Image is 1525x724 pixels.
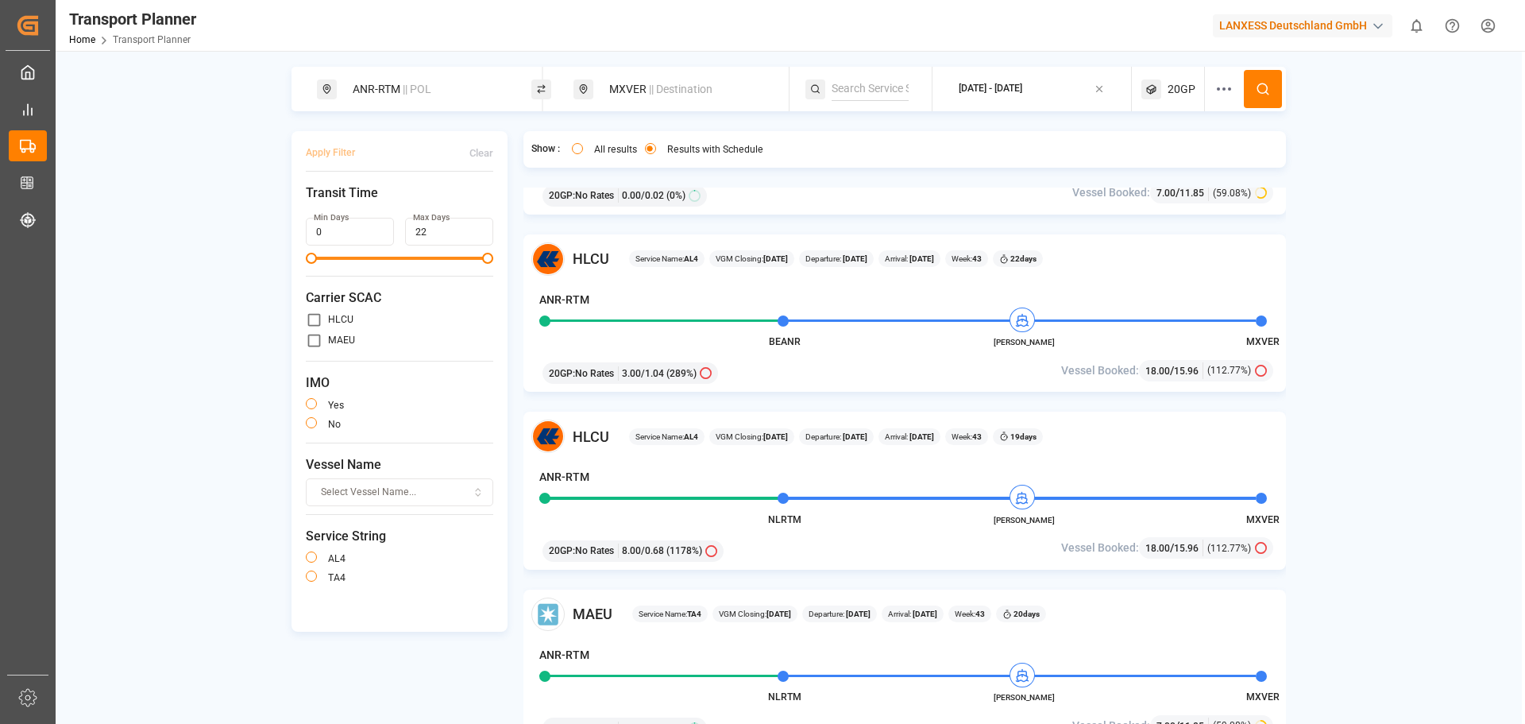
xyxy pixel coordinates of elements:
img: Carrier [531,420,565,453]
button: [DATE] - [DATE] [942,74,1122,105]
span: || POL [403,83,431,95]
b: AL4 [684,254,698,263]
span: Vessel Booked: [1072,184,1150,201]
span: (0%) [666,188,685,203]
b: [DATE] [908,254,934,263]
b: 19 days [1010,432,1037,441]
span: 15.96 [1174,543,1199,554]
span: Vessel Booked: [1061,540,1139,556]
label: MAEU [328,335,355,345]
span: NLRTM [768,691,801,703]
span: VGM Closing: [716,253,788,265]
h4: ANR-RTM [539,469,589,486]
span: Arrival: [888,608,937,620]
h4: ANR-RTM [539,647,589,664]
span: NLRTM [768,514,801,525]
label: Min Days [314,212,349,223]
span: BEANR [769,336,801,347]
b: 22 days [1010,254,1037,263]
b: [DATE] [766,610,791,618]
span: (59.08%) [1213,186,1251,200]
label: no [328,420,341,429]
span: No Rates [575,188,614,203]
span: 20GP : [549,188,575,203]
label: AL4 [328,554,346,563]
label: TA4 [328,573,346,583]
b: [DATE] [763,432,788,441]
span: MXVER [1246,691,1280,703]
span: [PERSON_NAME] [980,336,1067,348]
span: VGM Closing: [719,608,791,620]
span: 8.00 / 0.68 [622,544,664,558]
b: [DATE] [841,254,867,263]
div: MXVER [600,75,771,104]
span: (112.77%) [1207,363,1251,377]
label: yes [328,401,344,410]
span: Service Name: [635,431,698,443]
b: 20 days [1013,610,1040,618]
span: Departure: [809,608,871,620]
b: [DATE] [844,610,871,618]
label: All results [594,145,637,154]
img: Carrier [531,598,565,631]
div: Transport Planner [69,7,196,31]
div: / [1156,184,1209,201]
button: LANXESS Deutschland GmbH [1213,10,1399,41]
span: Departure: [805,253,867,265]
span: MAEU [573,603,612,625]
span: MXVER [1246,514,1280,525]
span: HLCU [573,426,609,447]
b: [DATE] [911,610,937,618]
span: Week: [952,253,982,265]
button: show 0 new notifications [1399,8,1434,44]
b: [DATE] [908,432,934,441]
b: 43 [972,432,982,441]
span: (112.77%) [1207,541,1251,556]
div: Clear [469,146,493,161]
span: [PERSON_NAME] [980,691,1067,703]
span: Arrival: [885,253,934,265]
span: 20GP [1168,81,1195,98]
span: 0.00 / 0.02 [622,188,664,203]
span: Service Name: [635,253,698,265]
span: No Rates [575,366,614,381]
div: / [1145,362,1203,379]
span: Select Vessel Name... [321,486,416,500]
span: Vessel Name [306,455,493,474]
button: Clear [469,139,493,167]
span: Vessel Booked: [1061,362,1139,379]
span: IMO [306,374,493,393]
b: [DATE] [841,432,867,441]
div: [DATE] - [DATE] [959,82,1022,96]
button: Help Center [1434,8,1470,44]
span: Maximum [482,253,493,264]
a: Home [69,34,95,45]
span: 18.00 [1145,366,1170,377]
span: 11.85 [1179,188,1204,199]
span: || Destination [649,83,712,95]
span: Departure: [805,431,867,443]
span: 18.00 [1145,543,1170,554]
span: 3.00 / 1.04 [622,366,664,381]
span: Service String [306,527,493,546]
label: Results with Schedule [667,145,763,154]
span: MXVER [1246,336,1280,347]
span: (1178%) [666,544,702,558]
span: Arrival: [885,431,934,443]
span: 15.96 [1174,366,1199,377]
span: Carrier SCAC [306,288,493,308]
img: Carrier [531,242,565,276]
b: [DATE] [763,254,788,263]
div: ANR-RTM [343,75,515,104]
h4: ANR-RTM [539,292,589,308]
label: Max Days [413,212,450,223]
span: (289%) [666,366,697,381]
span: Service Name: [639,608,701,620]
div: LANXESS Deutschland GmbH [1213,14,1392,37]
span: [PERSON_NAME] [980,514,1067,526]
span: Transit Time [306,184,493,203]
span: 20GP : [549,366,575,381]
b: TA4 [687,610,701,618]
b: 43 [972,254,982,263]
span: VGM Closing: [716,431,788,443]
